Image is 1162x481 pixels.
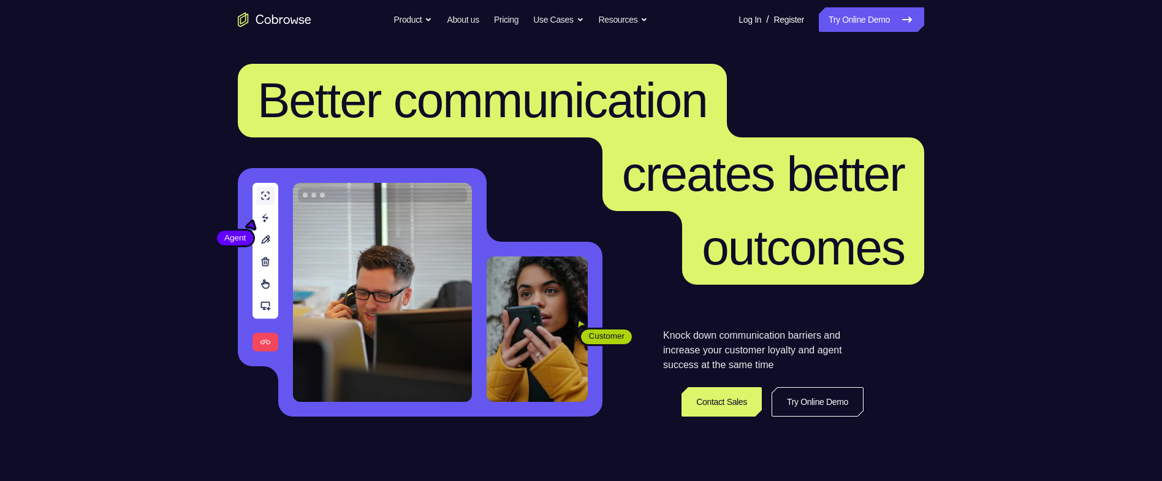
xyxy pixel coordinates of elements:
button: Product [394,7,433,32]
button: Use Cases [533,7,583,32]
img: A customer holding their phone [487,256,588,402]
span: Better communication [257,73,707,128]
a: Register [774,7,804,32]
a: Try Online Demo [772,387,864,417]
span: outcomes [702,220,905,275]
span: / [766,12,769,27]
button: Resources [599,7,648,32]
span: creates better [622,147,905,201]
a: Contact Sales [682,387,762,417]
a: Log In [739,7,761,32]
a: Go to the home page [238,12,311,27]
a: Pricing [494,7,518,32]
a: Try Online Demo [819,7,924,32]
img: A customer support agent talking on the phone [293,183,472,402]
a: About us [447,7,479,32]
p: Knock down communication barriers and increase your customer loyalty and agent success at the sam... [663,328,864,372]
